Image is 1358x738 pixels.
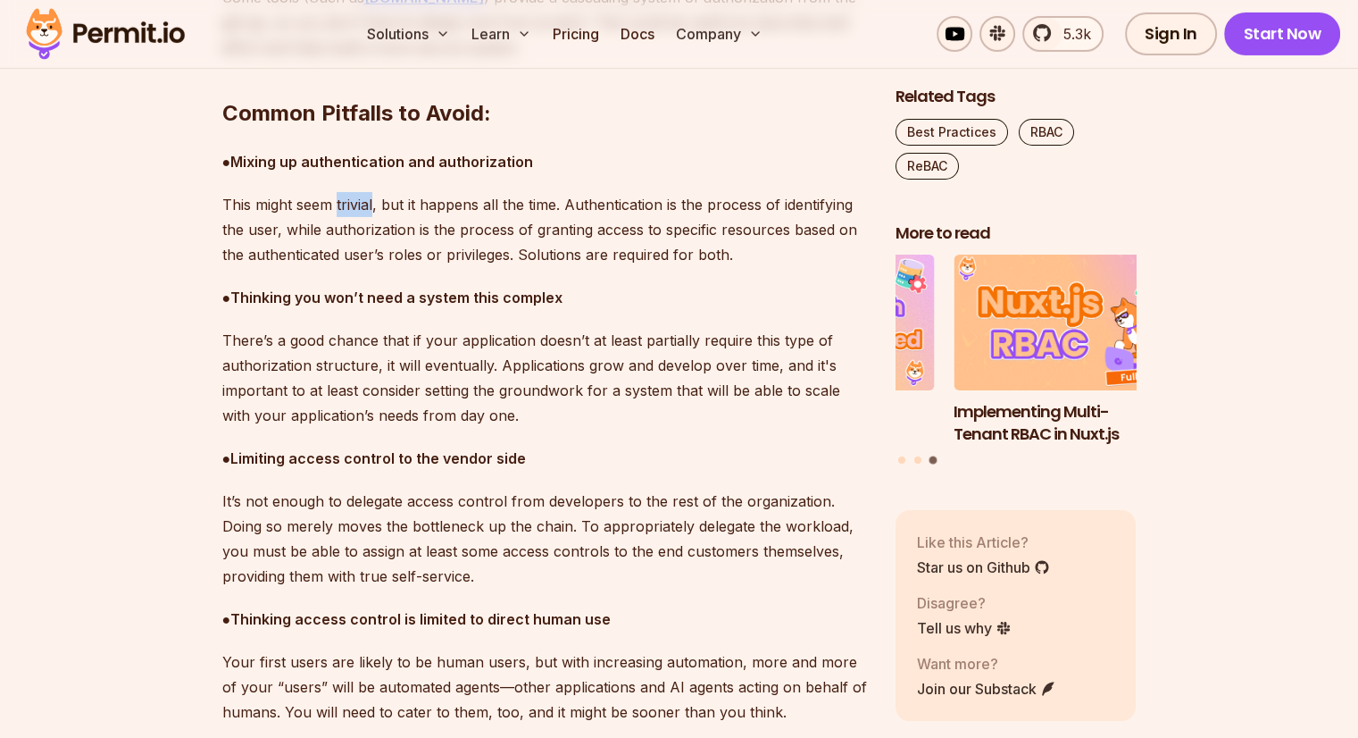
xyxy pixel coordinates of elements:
p: Disagree? [917,592,1012,614]
h3: Prisma ORM Data Filtering with ReBAC [694,401,935,446]
img: Permit logo [18,4,193,64]
div: Posts [896,256,1137,467]
button: Learn [464,16,538,52]
a: Tell us why [917,617,1012,639]
strong: Limiting access control to the vendor side [230,449,526,467]
button: Go to slide 2 [914,457,921,465]
span: 5.3k [1053,23,1091,45]
a: Star us on Github [917,557,1050,578]
img: Prisma ORM Data Filtering with ReBAC [694,256,935,391]
a: Implementing Multi-Tenant RBAC in Nuxt.jsImplementing Multi-Tenant RBAC in Nuxt.js [954,256,1195,446]
p: ● [222,446,867,471]
a: Best Practices [896,119,1008,146]
p: There’s a good chance that if your application doesn’t at least partially require this type of au... [222,328,867,428]
li: 2 of 3 [694,256,935,446]
p: ● [222,285,867,310]
a: Docs [613,16,662,52]
p: ● [222,607,867,632]
a: Join our Substack [917,678,1056,700]
p: Your first users are likely to be human users, but with increasing automation, more and more of y... [222,650,867,725]
a: ReBAC [896,153,959,180]
a: Pricing [546,16,606,52]
strong: Thinking access control is limited to direct human use [230,610,611,628]
h3: Implementing Multi-Tenant RBAC in Nuxt.js [954,401,1195,446]
strong: Thinking you won’t need a system this complex [230,289,562,306]
p: Like this Article? [917,532,1050,553]
p: It’s not enough to delegate access control from developers to the rest of the organization. Doing... [222,489,867,589]
button: Go to slide 3 [929,457,937,465]
p: ● [222,149,867,174]
h2: Related Tags [896,86,1137,108]
img: Implementing Multi-Tenant RBAC in Nuxt.js [954,256,1195,391]
a: Sign In [1125,13,1217,55]
a: 5.3k [1022,16,1104,52]
a: RBAC [1019,119,1074,146]
h2: More to read [896,222,1137,245]
button: Solutions [360,16,457,52]
button: Company [669,16,770,52]
li: 3 of 3 [954,256,1195,446]
a: Start Now [1224,13,1341,55]
strong: Mixing up authentication and authorization [230,153,533,171]
h2: Common Pitfalls to Avoid: [222,28,867,128]
p: This might seem trivial, but it happens all the time. Authentication is the process of identifyin... [222,192,867,267]
button: Go to slide 1 [898,457,905,465]
p: Want more? [917,653,1056,675]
